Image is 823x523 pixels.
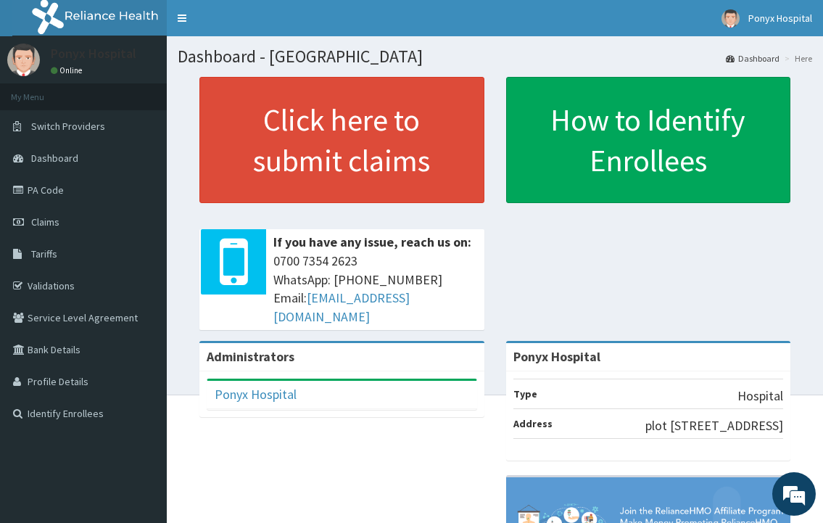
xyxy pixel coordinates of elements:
[781,52,812,65] li: Here
[506,77,791,203] a: How to Identify Enrollees
[513,417,553,430] b: Address
[645,416,783,435] p: plot [STREET_ADDRESS]
[31,152,78,165] span: Dashboard
[31,247,57,260] span: Tariffs
[199,77,484,203] a: Click here to submit claims
[721,9,740,28] img: User Image
[207,348,294,365] b: Administrators
[31,120,105,133] span: Switch Providers
[273,234,471,250] b: If you have any issue, reach us on:
[737,387,783,405] p: Hospital
[513,348,600,365] strong: Ponyx Hospital
[178,47,812,66] h1: Dashboard - [GEOGRAPHIC_DATA]
[31,215,59,228] span: Claims
[513,387,537,400] b: Type
[7,44,40,76] img: User Image
[51,65,86,75] a: Online
[215,386,297,403] a: Ponyx Hospital
[726,52,779,65] a: Dashboard
[273,252,477,326] span: 0700 7354 2623 WhatsApp: [PHONE_NUMBER] Email:
[51,47,136,60] p: Ponyx Hospital
[273,289,410,325] a: [EMAIL_ADDRESS][DOMAIN_NAME]
[748,12,812,25] span: Ponyx Hospital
